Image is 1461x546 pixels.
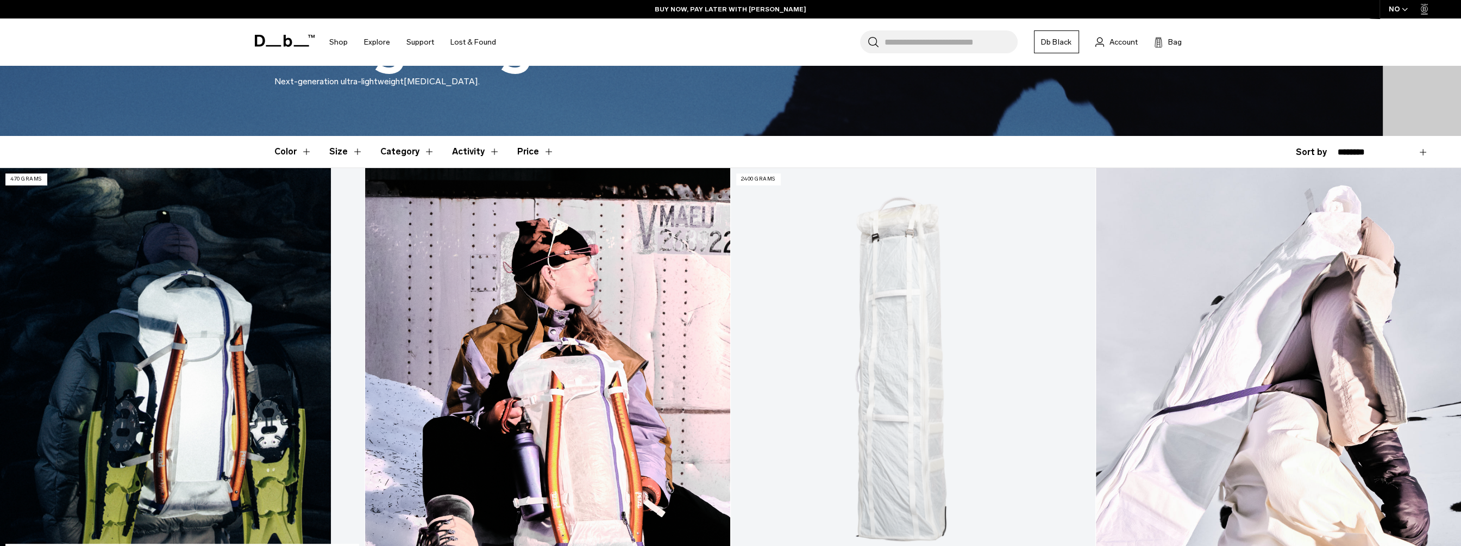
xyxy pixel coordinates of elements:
[274,12,695,75] h1: Weigh Lighter™
[321,18,504,66] nav: Main Navigation
[736,173,780,185] p: 2400 grams
[1095,35,1138,48] a: Account
[1109,36,1138,48] span: Account
[655,4,806,14] a: BUY NOW, PAY LATER WITH [PERSON_NAME]
[364,23,390,61] a: Explore
[274,76,404,86] span: Next-generation ultra-lightweight
[274,136,312,167] button: Toggle Filter
[404,76,480,86] span: [MEDICAL_DATA].
[450,23,496,61] a: Lost & Found
[5,173,47,185] p: 470 grams
[1034,30,1079,53] a: Db Black
[1154,35,1182,48] button: Bag
[329,23,348,61] a: Shop
[329,136,363,167] button: Toggle Filter
[517,136,554,167] button: Toggle Price
[1168,36,1182,48] span: Bag
[452,136,500,167] button: Toggle Filter
[380,136,435,167] button: Toggle Filter
[406,23,434,61] a: Support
